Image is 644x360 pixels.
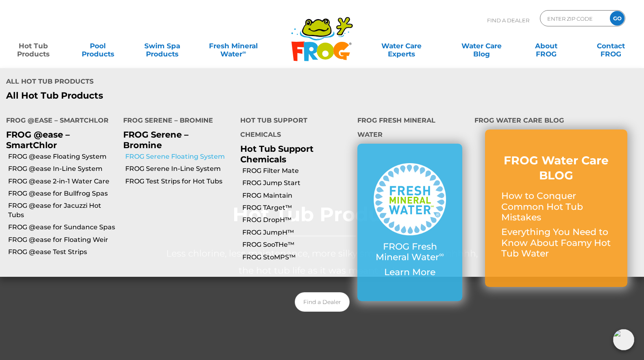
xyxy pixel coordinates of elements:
p: FROG Serene – Bromine [123,129,228,150]
a: FROG @ease 2-in-1 Water Care [8,177,117,186]
a: FROG DropH™ [242,216,351,224]
a: FROG @ease In-Line System [8,164,117,173]
p: FROG @ease – SmartChlor [6,129,111,150]
h4: FROG @ease – SmartChlor [6,113,111,129]
a: Hot TubProducts [8,38,59,54]
input: Zip Code Form [546,13,601,24]
a: Hot Tub Support Chemicals [240,144,313,164]
input: GO [610,11,624,26]
a: ContactFROG [585,38,636,54]
a: FROG @ease for Bullfrog Spas [8,189,117,198]
img: openIcon [613,329,634,350]
p: Everything You Need to Know About Foamy Hot Tub Water [501,227,611,259]
a: FROG Jump Start [242,179,351,188]
h4: Hot Tub Support Chemicals [240,113,345,144]
a: FROG Serene In-Line System [125,164,234,173]
a: FROG @ease for Floating Weir [8,235,117,244]
a: Water CareBlog [457,38,507,54]
a: AboutFROG [521,38,572,54]
h4: All Hot Tub Products [6,74,316,91]
p: How to Conquer Common Hot Tub Mistakes [501,191,611,223]
a: PoolProducts [73,38,123,54]
a: Water CareExperts [361,38,442,54]
a: FROG Maintain [242,191,351,200]
a: FROG @ease for Jacuzzi Hot Tubs [8,201,117,220]
a: FROG Water Care BLOG How to Conquer Common Hot Tub Mistakes Everything You Need to Know About Foa... [501,153,611,263]
a: FROG @ease Test Strips [8,248,117,257]
a: Find a Dealer [295,292,350,312]
a: FROG @ease Floating System [8,152,117,161]
a: FROG SooTHe™ [242,240,351,249]
a: All Hot Tub Products [6,91,316,101]
a: FROG Test Strips for Hot Tubs [125,177,234,186]
p: FROG Fresh Mineral Water [374,241,446,263]
a: FROG Fresh Mineral Water∞ Learn More [374,163,446,282]
h4: FROG Fresh Mineral Water [357,113,462,144]
sup: ∞ [439,250,444,259]
h4: FROG Water Care Blog [474,113,638,129]
a: Swim SpaProducts [137,38,188,54]
a: FROG Filter Mate [242,166,351,175]
a: FROG TArget™ [242,203,351,212]
a: FROG StoMPS™ [242,253,351,262]
h3: FROG Water Care BLOG [501,153,611,183]
a: Fresh MineralWater∞ [202,38,264,54]
p: Learn More [374,267,446,278]
p: Find A Dealer [487,10,529,30]
a: FROG JumpH™ [242,228,351,237]
a: FROG @ease for Sundance Spas [8,223,117,232]
a: FROG Serene Floating System [125,152,234,161]
h4: FROG Serene – Bromine [123,113,228,129]
sup: ∞ [242,49,246,55]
